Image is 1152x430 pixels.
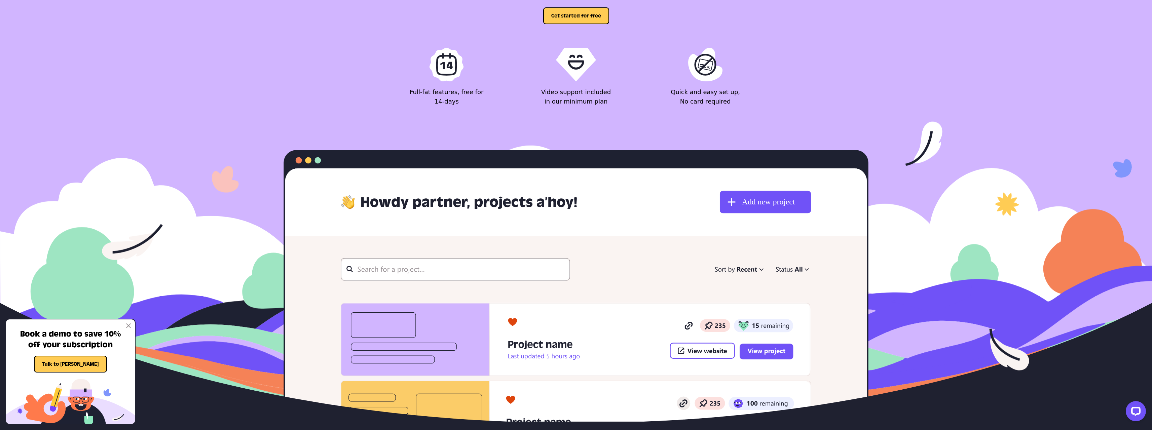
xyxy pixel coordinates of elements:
iframe: LiveChat chat widget [1120,398,1149,427]
img: 14 day free trial [430,48,463,81]
a: Get started for free [543,12,609,19]
img: QA Specialists [556,48,596,81]
img: Close popup [126,323,131,328]
p: Video support included in our minimum plan [539,87,613,106]
h4: Book a demo to save 10% off your subscription [15,329,125,350]
button: Get started for free [543,7,609,24]
p: Quick and easy set up, No card required [668,87,742,106]
button: Talk to [PERSON_NAME] [34,356,107,373]
p: Full-fat features, free for 14-days [410,87,484,106]
a: Talk to [PERSON_NAME] [34,361,107,367]
img: Team Mates Included [688,48,722,81]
